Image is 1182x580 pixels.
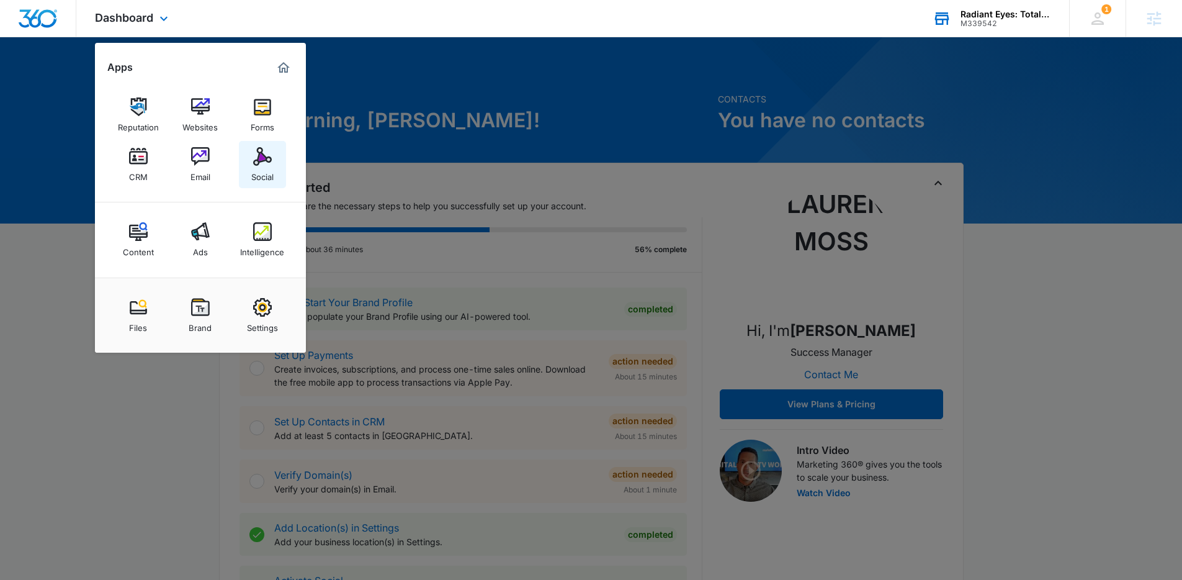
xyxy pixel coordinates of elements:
[274,58,293,78] a: Marketing 360® Dashboard
[177,216,224,263] a: Ads
[107,61,133,73] h2: Apps
[239,141,286,188] a: Social
[177,91,224,138] a: Websites
[177,292,224,339] a: Brand
[960,9,1051,19] div: account name
[118,116,159,132] div: Reputation
[115,292,162,339] a: Files
[95,11,153,24] span: Dashboard
[240,241,284,257] div: Intelligence
[247,317,278,333] div: Settings
[123,241,154,257] div: Content
[115,216,162,263] a: Content
[129,317,147,333] div: Files
[251,166,274,182] div: Social
[115,91,162,138] a: Reputation
[129,166,148,182] div: CRM
[177,141,224,188] a: Email
[182,116,218,132] div: Websites
[1101,4,1111,14] div: notifications count
[1101,4,1111,14] span: 1
[239,216,286,263] a: Intelligence
[115,141,162,188] a: CRM
[251,116,274,132] div: Forms
[960,19,1051,28] div: account id
[239,91,286,138] a: Forms
[189,317,212,333] div: Brand
[190,166,210,182] div: Email
[193,241,208,257] div: Ads
[239,292,286,339] a: Settings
